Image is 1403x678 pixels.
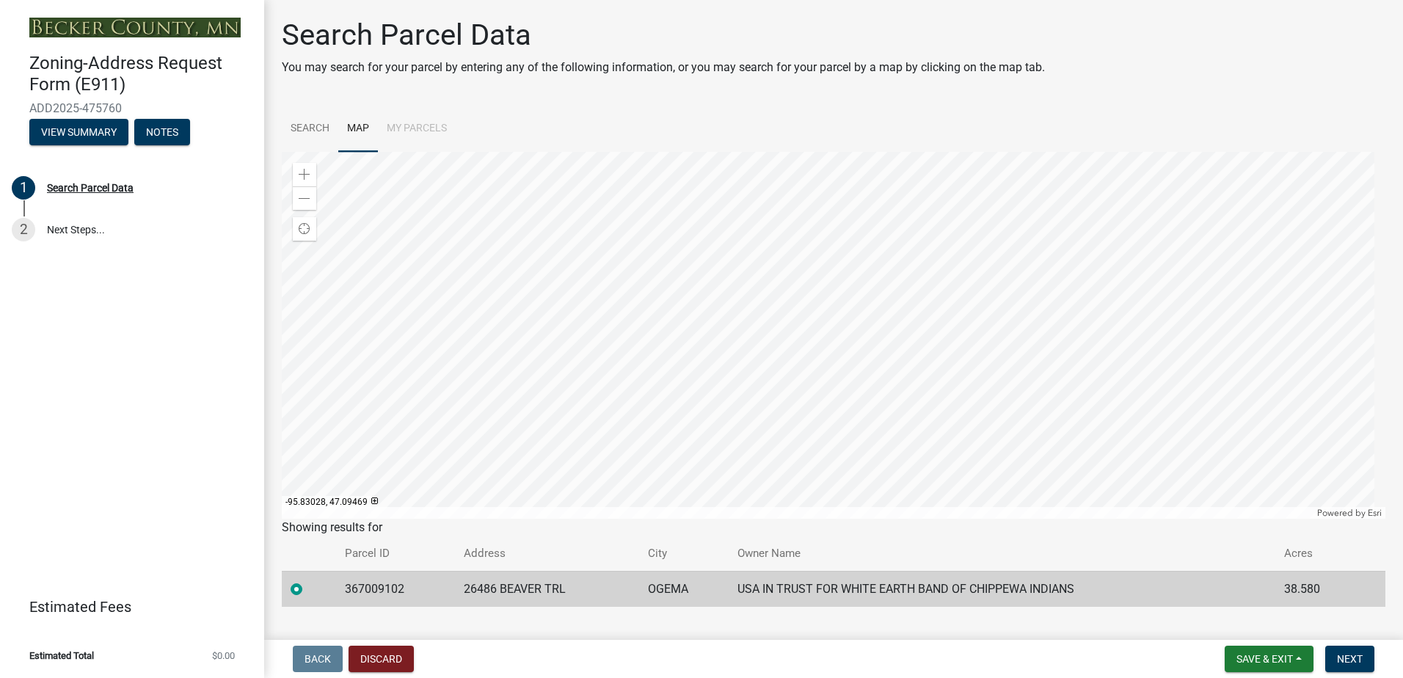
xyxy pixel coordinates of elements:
td: 367009102 [336,571,455,607]
th: Owner Name [729,536,1275,571]
span: Estimated Total [29,651,94,660]
th: City [639,536,729,571]
th: Parcel ID [336,536,455,571]
p: You may search for your parcel by entering any of the following information, or you may search fo... [282,59,1045,76]
button: Discard [349,646,414,672]
span: Next [1337,653,1363,665]
button: Next [1325,646,1374,672]
div: Zoom in [293,163,316,186]
div: Search Parcel Data [47,183,134,193]
div: Find my location [293,217,316,241]
th: Acres [1275,536,1358,571]
button: Back [293,646,343,672]
span: $0.00 [212,651,235,660]
span: Back [305,653,331,665]
button: View Summary [29,119,128,145]
h4: Zoning-Address Request Form (E911) [29,53,252,95]
div: Powered by [1313,507,1385,519]
div: Showing results for [282,519,1385,536]
th: Address [455,536,639,571]
a: Map [338,106,378,153]
td: OGEMA [639,571,729,607]
button: Notes [134,119,190,145]
h1: Search Parcel Data [282,18,1045,53]
span: Save & Exit [1236,653,1293,665]
a: Estimated Fees [12,592,241,621]
a: Esri [1368,508,1382,518]
button: Save & Exit [1225,646,1313,672]
wm-modal-confirm: Notes [134,127,190,139]
div: 1 [12,176,35,200]
wm-modal-confirm: Summary [29,127,128,139]
a: Search [282,106,338,153]
div: 2 [12,218,35,241]
td: USA IN TRUST FOR WHITE EARTH BAND OF CHIPPEWA INDIANS [729,571,1275,607]
td: 38.580 [1275,571,1358,607]
span: ADD2025-475760 [29,101,235,115]
img: Becker County, Minnesota [29,18,241,37]
div: Zoom out [293,186,316,210]
td: 26486 BEAVER TRL [455,571,639,607]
